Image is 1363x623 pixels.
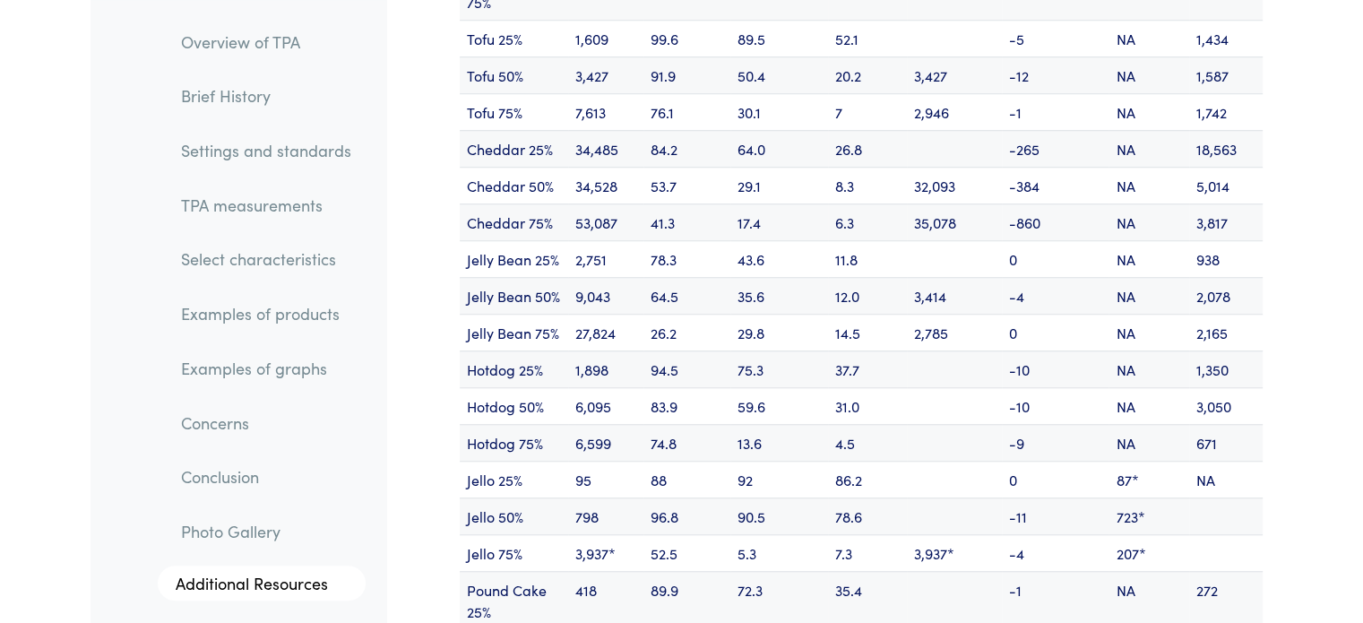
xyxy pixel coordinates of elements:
[643,277,730,314] td: 64.5
[460,167,568,203] td: Cheddar 50%
[1189,387,1263,424] td: 3,050
[568,314,643,350] td: 27,824
[643,240,730,277] td: 78.3
[167,348,366,389] a: Examples of graphs
[730,93,828,130] td: 30.1
[828,93,907,130] td: 7
[167,76,366,117] a: Brief History
[460,534,568,571] td: Jello 75%
[1189,167,1263,203] td: 5,014
[167,185,366,226] a: TPA measurements
[1002,20,1109,56] td: -5
[167,22,366,63] a: Overview of TPA
[1002,424,1109,461] td: -9
[568,387,643,424] td: 6,095
[828,56,907,93] td: 20.2
[460,387,568,424] td: Hotdog 50%
[1002,93,1109,130] td: -1
[643,167,730,203] td: 53.7
[1109,130,1188,167] td: NA
[1109,20,1188,56] td: NA
[730,167,828,203] td: 29.1
[1189,56,1263,93] td: 1,587
[730,461,828,498] td: 92
[167,239,366,281] a: Select characteristics
[1189,240,1263,277] td: 938
[1002,56,1109,93] td: -12
[828,203,907,240] td: 6.3
[730,130,828,167] td: 64.0
[568,534,643,571] td: 3,937*
[1002,461,1109,498] td: 0
[730,387,828,424] td: 59.6
[643,350,730,387] td: 94.5
[1109,93,1188,130] td: NA
[158,566,366,601] a: Additional Resources
[568,424,643,461] td: 6,599
[643,534,730,571] td: 52.5
[460,203,568,240] td: Cheddar 75%
[1109,350,1188,387] td: NA
[460,424,568,461] td: Hotdog 75%
[730,20,828,56] td: 89.5
[568,498,643,534] td: 798
[167,511,366,552] a: Photo Gallery
[460,130,568,167] td: Cheddar 25%
[643,314,730,350] td: 26.2
[1109,240,1188,277] td: NA
[1109,203,1188,240] td: NA
[1189,424,1263,461] td: 671
[568,56,643,93] td: 3,427
[460,20,568,56] td: Tofu 25%
[828,498,907,534] td: 78.6
[730,534,828,571] td: 5.3
[460,93,568,130] td: Tofu 75%
[907,203,1002,240] td: 35,078
[643,498,730,534] td: 96.8
[907,56,1002,93] td: 3,427
[1109,387,1188,424] td: NA
[1002,314,1109,350] td: 0
[828,167,907,203] td: 8.3
[460,314,568,350] td: Jelly Bean 75%
[828,424,907,461] td: 4.5
[730,424,828,461] td: 13.6
[1002,534,1109,571] td: -4
[730,240,828,277] td: 43.6
[568,93,643,130] td: 7,613
[568,130,643,167] td: 34,485
[643,387,730,424] td: 83.9
[643,424,730,461] td: 74.8
[568,20,643,56] td: 1,609
[828,461,907,498] td: 86.2
[568,240,643,277] td: 2,751
[828,20,907,56] td: 52.1
[907,534,1002,571] td: 3,937*
[828,350,907,387] td: 37.7
[460,498,568,534] td: Jello 50%
[730,203,828,240] td: 17.4
[730,498,828,534] td: 90.5
[1002,498,1109,534] td: -11
[1109,277,1188,314] td: NA
[167,402,366,444] a: Concerns
[460,350,568,387] td: Hotdog 25%
[167,294,366,335] a: Examples of products
[643,93,730,130] td: 76.1
[828,277,907,314] td: 12.0
[1002,387,1109,424] td: -10
[1189,20,1263,56] td: 1,434
[730,277,828,314] td: 35.6
[1109,424,1188,461] td: NA
[730,314,828,350] td: 29.8
[1002,167,1109,203] td: -384
[907,277,1002,314] td: 3,414
[907,314,1002,350] td: 2,785
[828,314,907,350] td: 14.5
[1002,130,1109,167] td: -265
[1002,203,1109,240] td: -860
[1189,314,1263,350] td: 2,165
[1189,277,1263,314] td: 2,078
[907,93,1002,130] td: 2,946
[568,350,643,387] td: 1,898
